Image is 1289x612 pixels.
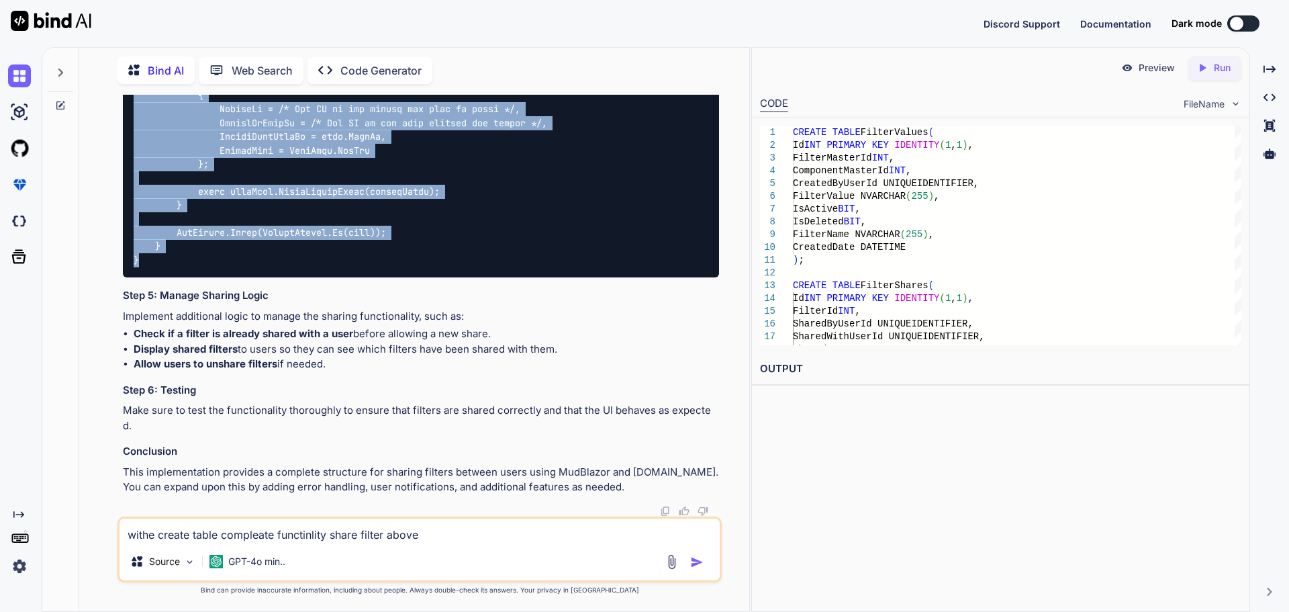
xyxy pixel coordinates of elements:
span: 1 [956,140,961,150]
button: Discord Support [984,17,1060,31]
span: TABLE [832,127,860,138]
div: 12 [760,267,775,279]
span: KEY [871,140,888,150]
span: , [888,152,894,163]
span: IDENTITY [894,140,939,150]
p: Bind AI [148,62,184,79]
span: FilterName NVARCHAR [793,229,900,240]
span: 1 [945,140,951,150]
div: CODE [760,96,788,112]
span: , [906,165,911,176]
span: Id [793,293,804,304]
div: 15 [760,305,775,318]
img: dislike [698,506,708,517]
span: , [951,293,956,304]
div: 1 [760,126,775,139]
p: Implement additional logic to manage the sharing functionality, such as: [123,309,719,324]
span: ) [928,191,933,202]
span: INT [838,306,855,316]
span: Discord Support [984,18,1060,30]
span: FilterMasterId [793,152,872,163]
span: IsActive [793,204,838,214]
p: GPT-4o min.. [228,555,285,568]
span: TABLE [832,280,860,291]
div: 13 [760,279,775,292]
span: , [860,216,865,227]
span: ( [906,191,911,202]
span: Dark mode [1172,17,1222,30]
span: 1 [956,293,961,304]
span: FilterId [793,306,838,316]
h3: Step 6: Testing [123,383,719,398]
span: CreatedByUserId UNIQUEIDENTIFIER, [793,178,979,189]
div: 2 [760,139,775,152]
strong: Allow users to unshare filters [134,357,277,370]
span: ComponentMasterId [793,165,889,176]
h2: OUTPUT [752,353,1249,385]
div: 3 [760,152,775,165]
div: 8 [760,216,775,228]
img: copy [660,506,671,517]
li: before allowing a new share. [134,326,719,342]
span: ) [793,255,798,265]
img: ai-studio [8,101,31,124]
p: Make sure to test the functionality thoroughly to ensure that filters are shared correctly and th... [123,403,719,433]
span: SharedDate DATETIME, [793,344,906,355]
p: Code Generator [340,62,422,79]
span: Id [793,140,804,150]
p: Source [149,555,180,568]
button: Documentation [1080,17,1151,31]
div: 17 [760,331,775,343]
span: 255 [906,229,922,240]
li: to users so they can see which filters have been shared with them. [134,342,719,357]
span: ) [962,140,967,150]
span: ( [928,127,933,138]
img: Bind AI [11,11,91,31]
span: ; [798,255,804,265]
span: CREATE [793,127,826,138]
p: Preview [1139,61,1175,75]
div: 7 [760,203,775,216]
span: BIT [838,204,855,214]
div: 6 [760,190,775,203]
div: 18 [760,343,775,356]
span: INT [804,140,820,150]
span: FileName [1184,97,1225,111]
img: GPT-4o mini [209,555,223,568]
img: chat [8,64,31,87]
div: 14 [760,292,775,305]
span: FilterValue NVARCHAR [793,191,906,202]
strong: Display shared filters [134,343,238,355]
h3: Conclusion [123,444,719,460]
p: This implementation provides a complete structure for sharing filters between users using MudBlaz... [123,465,719,495]
span: ) [962,293,967,304]
span: CREATE [793,280,826,291]
span: PRIMARY [826,293,866,304]
img: Pick Models [184,556,195,568]
span: ( [928,280,933,291]
div: 9 [760,228,775,241]
img: preview [1121,62,1133,74]
span: Documentation [1080,18,1151,30]
span: ( [939,293,945,304]
span: BIT [843,216,860,227]
span: , [967,293,973,304]
img: like [679,506,689,517]
span: , [967,140,973,150]
strong: Check if a filter is already shared with a user [134,327,353,340]
span: , [855,204,860,214]
span: IDENTITY [894,293,939,304]
span: INT [888,165,905,176]
span: KEY [871,293,888,304]
p: Run [1214,61,1231,75]
li: if needed. [134,357,719,372]
span: 1 [945,293,951,304]
h3: Step 5: Manage Sharing Logic [123,288,719,304]
div: 4 [760,165,775,177]
img: darkCloudIdeIcon [8,210,31,232]
p: Web Search [232,62,293,79]
span: , [951,140,956,150]
img: chevron down [1230,98,1241,110]
span: IsDeleted [793,216,844,227]
span: ( [939,140,945,150]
